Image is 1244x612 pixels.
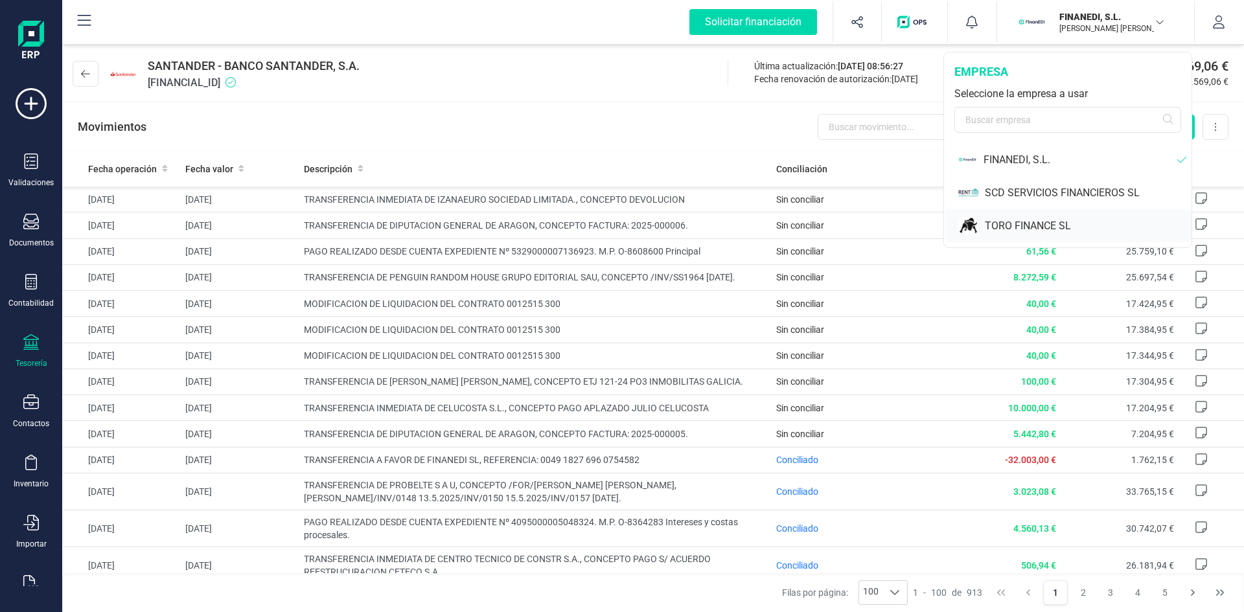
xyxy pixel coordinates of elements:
[180,212,298,238] td: [DATE]
[818,114,1004,140] input: Buscar movimiento...
[952,586,962,599] span: de
[1061,291,1179,317] td: 17.424,95 €
[180,473,298,510] td: [DATE]
[304,552,766,578] span: TRANSFERENCIA INMEDIATA DE CENTRO TECNICO DE CONSTR S.A., CONCEPTO PAGO S/ ACUERDO REESTRUCURACIO...
[1059,23,1163,34] p: [PERSON_NAME] [PERSON_NAME] VOZMEDIANO [PERSON_NAME]
[180,395,298,421] td: [DATE]
[8,298,54,308] div: Contabilidad
[180,317,298,343] td: [DATE]
[16,358,47,368] div: Tesorería
[913,586,918,599] span: 1
[304,453,766,466] span: TRANSFERENCIA A FAVOR DE FINANEDI SL, REFERENCIA: 0049 1827 696 0754582
[180,547,298,584] td: [DATE]
[776,429,824,439] span: Sin conciliar
[62,510,180,547] td: [DATE]
[958,214,978,237] img: TO
[776,455,818,465] span: Conciliado
[776,194,824,205] span: Sin conciliar
[1016,580,1041,605] button: Previous Page
[1061,447,1179,473] td: 1.762,15 €
[1043,580,1068,605] button: Page 1
[304,193,766,206] span: TRANSFERENCIA INMEDIATA DE IZANAEURO SOCIEDAD LIMITADA., CONCEPTO DEVOLUCION
[1061,317,1179,343] td: 17.384,95 €
[1059,10,1163,23] p: FINANEDI, S.L.
[62,264,180,290] td: [DATE]
[62,395,180,421] td: [DATE]
[18,21,44,62] img: Logo Finanedi
[1125,580,1150,605] button: Page 4
[180,238,298,264] td: [DATE]
[304,349,766,362] span: MODIFICACION DE LIQUIDACION DEL CONTRATO 0012515 300
[1026,246,1056,256] span: 61,56 €
[304,479,766,504] span: TRANSFERENCIA DE PROBELTE S A U, CONCEPTO /FOR/[PERSON_NAME] [PERSON_NAME], [PERSON_NAME]/INV/014...
[776,486,818,497] span: Conciliado
[62,212,180,238] td: [DATE]
[304,375,766,388] span: TRANSFERENCIA DE [PERSON_NAME] [PERSON_NAME], CONCEPTO ETJ 121-24 PO3 INMOBILITAS GALICIA.
[984,152,1177,168] div: FINANEDI, S.L.
[1098,580,1123,605] button: Page 3
[754,73,918,85] div: Fecha renovación de autorización:
[1005,455,1056,465] span: -32.003,00 €
[304,516,766,541] span: PAGO REALIZADO DESDE CUENTA EXPEDIENTE Nº 4095000005048324. M.P. O-8364283 Intereses y costas pro...
[1026,299,1056,309] span: 40,00 €
[62,343,180,368] td: [DATE]
[674,1,833,43] button: Solicitar financiación
[180,187,298,212] td: [DATE]
[1061,473,1179,510] td: 33.765,15 €
[985,218,1192,234] div: TORO FINANCE SL
[1013,429,1056,439] span: 5.442,80 €
[304,219,766,232] span: TRANSFERENCIA DE DIPUTACION GENERAL DE ARAGON, CONCEPTO FACTURA: 2025-000006.
[62,291,180,317] td: [DATE]
[1026,324,1056,335] span: 40,00 €
[776,324,824,335] span: Sin conciliar
[13,418,49,429] div: Contactos
[1013,272,1056,282] span: 8.272,59 €
[180,343,298,368] td: [DATE]
[185,163,233,176] span: Fecha valor
[304,427,766,440] span: TRANSFERENCIA DE DIPUTACION GENERAL DE ARAGON, CONCEPTO FACTURA: 2025-000005.
[148,75,360,91] span: [FINANCIAL_ID]
[62,421,180,447] td: [DATE]
[304,271,766,284] span: TRANSFERENCIA DE PENGUIN RANDOM HOUSE GRUPO EDITORIAL SAU, CONCEPTO /INV/SS1964 [DATE].
[776,560,818,571] span: Conciliado
[776,246,824,256] span: Sin conciliar
[62,447,180,473] td: [DATE]
[1061,547,1179,584] td: 26.181,94 €
[62,473,180,510] td: [DATE]
[1013,486,1056,497] span: 3.023,08 €
[62,187,180,212] td: [DATE]
[782,580,908,605] div: Filas por página:
[931,586,947,599] span: 100
[1061,368,1179,394] td: 17.304,95 €
[913,586,982,599] div: -
[16,539,47,549] div: Importar
[897,16,932,28] img: Logo de OPS
[989,580,1013,605] button: First Page
[776,403,824,413] span: Sin conciliar
[958,148,977,171] img: FI
[180,421,298,447] td: [DATE]
[776,523,818,534] span: Conciliado
[754,60,918,73] div: Última actualización:
[776,350,824,361] span: Sin conciliar
[1013,523,1056,534] span: 4.560,13 €
[954,107,1181,133] input: Buscar empresa
[304,163,352,176] span: Descripción
[1018,8,1046,36] img: FI
[892,74,918,84] span: [DATE]
[8,177,54,188] div: Validaciones
[14,479,49,489] div: Inventario
[1008,403,1056,413] span: 10.000,00 €
[1162,57,1228,75] span: 30.569,06 €
[9,238,54,248] div: Documentos
[62,547,180,584] td: [DATE]
[1026,350,1056,361] span: 40,00 €
[78,118,146,136] p: Movimientos
[1071,580,1096,605] button: Page 2
[1061,395,1179,421] td: 17.204,95 €
[1181,580,1205,605] button: Next Page
[776,220,824,231] span: Sin conciliar
[180,368,298,394] td: [DATE]
[776,299,824,309] span: Sin conciliar
[954,63,1181,81] div: empresa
